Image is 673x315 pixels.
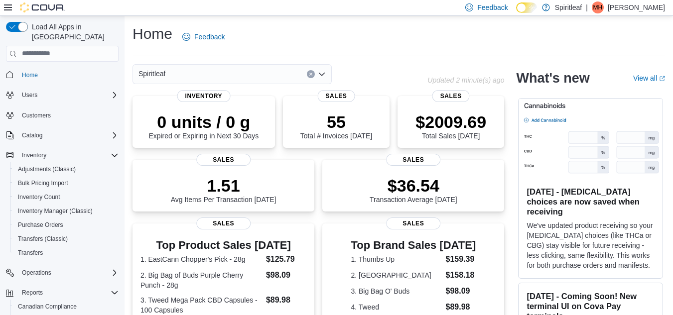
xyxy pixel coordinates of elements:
[14,301,119,313] span: Canadian Compliance
[22,111,51,119] span: Customers
[427,76,504,84] p: Updated 2 minute(s) ago
[555,1,582,13] p: Spiritleaf
[18,267,119,279] span: Operations
[2,88,123,102] button: Users
[10,162,123,176] button: Adjustments (Classic)
[28,22,119,42] span: Load All Apps in [GEOGRAPHIC_DATA]
[18,149,119,161] span: Inventory
[22,269,51,277] span: Operations
[14,301,81,313] a: Canadian Compliance
[18,69,119,81] span: Home
[386,154,441,166] span: Sales
[432,90,470,102] span: Sales
[10,232,123,246] button: Transfers (Classic)
[14,163,119,175] span: Adjustments (Classic)
[2,148,123,162] button: Inventory
[194,32,225,42] span: Feedback
[415,112,486,132] p: $2009.69
[14,163,80,175] a: Adjustments (Classic)
[527,187,655,216] h3: [DATE] - [MEDICAL_DATA] choices are now saved when receiving
[18,149,50,161] button: Inventory
[140,295,262,315] dt: 3. Tweed Mega Pack CBD Capsules - 100 Capsules
[140,270,262,290] dt: 2. Big Bag of Buds Purple Cherry Punch - 28g
[351,286,441,296] dt: 3. Big Bag O' Buds
[351,254,441,264] dt: 1. Thumbs Up
[22,91,37,99] span: Users
[300,112,372,140] div: Total # Invoices [DATE]
[14,205,97,217] a: Inventory Manager (Classic)
[10,190,123,204] button: Inventory Count
[516,70,589,86] h2: What's new
[14,247,47,259] a: Transfers
[386,217,441,229] span: Sales
[14,191,64,203] a: Inventory Count
[18,221,63,229] span: Purchase Orders
[446,285,476,297] dd: $98.09
[18,109,119,121] span: Customers
[18,249,43,257] span: Transfers
[148,112,259,132] p: 0 units / 0 g
[593,1,603,13] span: MH
[14,233,72,245] a: Transfers (Classic)
[266,269,306,281] dd: $98.09
[608,1,665,13] p: [PERSON_NAME]
[14,233,119,245] span: Transfers (Classic)
[18,303,77,311] span: Canadian Compliance
[18,207,93,215] span: Inventory Manager (Classic)
[370,176,457,204] div: Transaction Average [DATE]
[351,302,441,312] dt: 4. Tweed
[10,204,123,218] button: Inventory Manager (Classic)
[18,109,55,121] a: Customers
[516,2,537,13] input: Dark Mode
[307,70,315,78] button: Clear input
[18,179,68,187] span: Bulk Pricing Import
[477,2,508,12] span: Feedback
[266,294,306,306] dd: $89.98
[18,165,76,173] span: Adjustments (Classic)
[18,89,119,101] span: Users
[370,176,457,196] p: $36.54
[177,90,231,102] span: Inventory
[266,253,306,265] dd: $125.79
[18,89,41,101] button: Users
[10,218,123,232] button: Purchase Orders
[2,286,123,300] button: Reports
[18,193,60,201] span: Inventory Count
[300,112,372,132] p: 55
[133,24,172,44] h1: Home
[171,176,276,204] div: Avg Items Per Transaction [DATE]
[14,247,119,259] span: Transfers
[22,131,42,139] span: Catalog
[14,219,67,231] a: Purchase Orders
[2,108,123,122] button: Customers
[446,253,476,265] dd: $159.39
[10,176,123,190] button: Bulk Pricing Import
[2,68,123,82] button: Home
[14,205,119,217] span: Inventory Manager (Classic)
[18,235,68,243] span: Transfers (Classic)
[22,289,43,297] span: Reports
[140,239,306,251] h3: Top Product Sales [DATE]
[171,176,276,196] p: 1.51
[18,287,47,299] button: Reports
[14,219,119,231] span: Purchase Orders
[18,267,55,279] button: Operations
[14,191,119,203] span: Inventory Count
[20,2,65,12] img: Cova
[351,239,476,251] h3: Top Brand Sales [DATE]
[18,287,119,299] span: Reports
[196,217,251,229] span: Sales
[178,27,229,47] a: Feedback
[446,301,476,313] dd: $89.98
[446,269,476,281] dd: $158.18
[318,70,326,78] button: Open list of options
[317,90,355,102] span: Sales
[22,151,46,159] span: Inventory
[633,74,665,82] a: View allExternal link
[196,154,251,166] span: Sales
[18,129,46,141] button: Catalog
[18,69,42,81] a: Home
[586,1,588,13] p: |
[18,129,119,141] span: Catalog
